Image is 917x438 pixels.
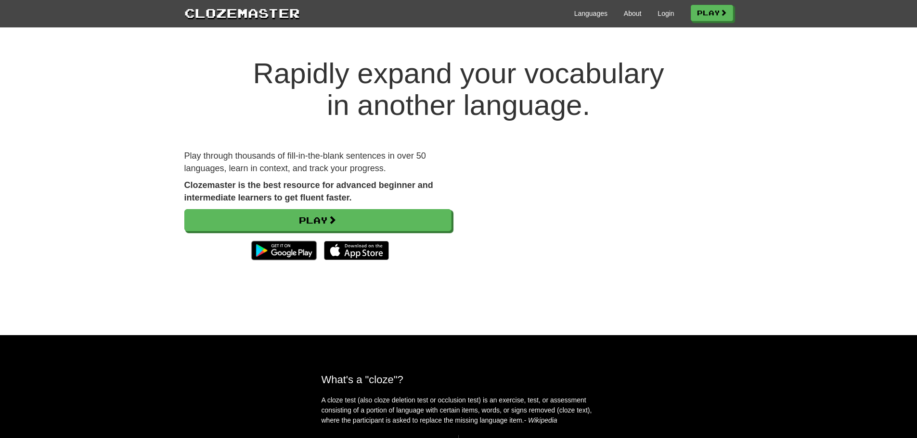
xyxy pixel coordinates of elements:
[184,209,452,231] a: Play
[246,236,321,265] img: Get it on Google Play
[184,180,433,202] strong: Clozemaster is the best resource for advanced beginner and intermediate learners to get fluent fa...
[324,241,389,260] img: Download_on_the_App_Store_Badge_US-UK_135x40-25178aeef6eb6b83b96f5f2d004eda3bffbb37122de64afbaef7...
[691,5,733,21] a: Play
[184,150,452,175] p: Play through thousands of fill-in-the-blank sentences in over 50 languages, learn in context, and...
[322,374,596,386] h2: What's a "cloze"?
[524,416,557,424] em: - Wikipedia
[322,395,596,425] p: A cloze test (also cloze deletion test or occlusion test) is an exercise, test, or assessment con...
[658,9,674,18] a: Login
[574,9,607,18] a: Languages
[184,4,300,22] a: Clozemaster
[624,9,642,18] a: About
